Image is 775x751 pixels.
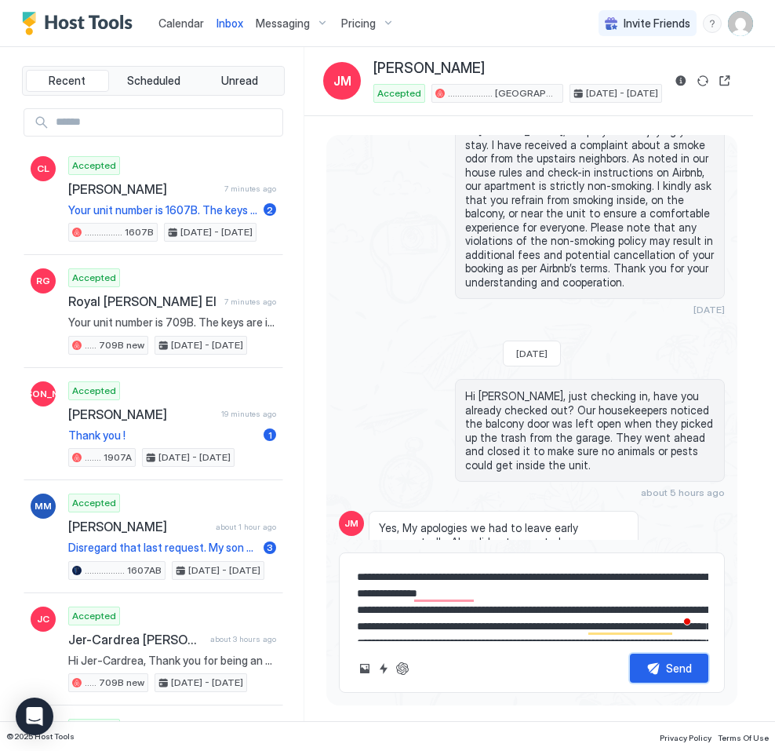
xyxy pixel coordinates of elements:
[516,348,548,359] span: [DATE]
[641,487,725,498] span: about 5 hours ago
[221,74,258,88] span: Unread
[188,563,260,578] span: [DATE] - [DATE]
[49,109,282,136] input: Input Field
[72,384,116,398] span: Accepted
[171,676,243,690] span: [DATE] - [DATE]
[85,450,132,465] span: ....... 1907A
[216,15,243,31] a: Inbox
[72,496,116,510] span: Accepted
[158,15,204,31] a: Calendar
[26,70,109,92] button: Recent
[448,86,559,100] span: ................... [GEOGRAPHIC_DATA]
[68,519,209,534] span: [PERSON_NAME]
[68,428,257,443] span: Thank you !
[344,516,358,530] span: JM
[465,389,715,472] span: Hi [PERSON_NAME], just checking in, have you already checked out? Our housekeepers noticed the ba...
[393,659,412,678] button: ChatGPT Auto Reply
[374,659,393,678] button: Quick reply
[68,203,257,217] span: Your unit number is 1607B. The keys are in the lockbox mounted on the door. The combination code ...
[85,676,144,690] span: ..... 709B new
[85,225,154,239] span: ................ 1607B
[180,225,253,239] span: [DATE] - [DATE]
[718,733,769,742] span: Terms Of Use
[68,632,204,647] span: Jer-Cardrea [PERSON_NAME]
[630,654,708,683] button: Send
[333,71,351,90] span: JM
[715,71,734,90] button: Open reservation
[171,338,243,352] span: [DATE] - [DATE]
[16,698,53,735] div: Open Intercom Messenger
[68,181,218,197] span: [PERSON_NAME]
[68,654,276,668] span: Hi Jer-Cardrea, Thank you for being an excellent guest! We've given you a 5-star review, and if y...
[36,274,50,288] span: RG
[267,204,273,216] span: 2
[127,74,180,88] span: Scheduled
[158,450,231,465] span: [DATE] - [DATE]
[37,162,49,176] span: CL
[666,660,692,676] div: Send
[671,71,690,90] button: Reservation information
[624,16,690,31] span: Invite Friends
[72,609,116,623] span: Accepted
[718,728,769,745] a: Terms Of Use
[158,16,204,30] span: Calendar
[216,16,243,30] span: Inbox
[693,304,725,315] span: [DATE]
[198,70,281,92] button: Unread
[224,297,276,307] span: 7 minutes ago
[5,387,82,401] span: [PERSON_NAME]
[341,16,376,31] span: Pricing
[586,86,658,100] span: [DATE] - [DATE]
[112,70,195,92] button: Scheduled
[224,184,276,194] span: 7 minutes ago
[221,409,276,419] span: 19 minutes ago
[37,612,49,626] span: JC
[256,16,310,31] span: Messaging
[703,14,722,33] div: menu
[355,659,374,678] button: Upload image
[267,541,273,553] span: 3
[72,271,116,285] span: Accepted
[85,563,162,578] span: ................. 1607AB
[35,499,52,513] span: MM
[216,522,276,532] span: about 1 hour ago
[210,634,276,644] span: about 3 hours ago
[68,406,215,422] span: [PERSON_NAME]
[49,74,86,88] span: Recent
[660,733,711,742] span: Privacy Policy
[268,429,272,441] span: 1
[465,124,715,289] span: Hi [PERSON_NAME], I hope you’re enjoying your stay. I have received a complaint about a smoke odo...
[693,71,712,90] button: Sync reservation
[728,11,753,36] div: User profile
[377,86,421,100] span: Accepted
[68,293,218,309] span: Royal [PERSON_NAME] El
[72,159,116,173] span: Accepted
[22,12,140,35] a: Host Tools Logo
[68,541,257,555] span: Disregard that last request. My son said we are going anyway. Make the sun shine! The sun will he...
[660,728,711,745] a: Privacy Policy
[22,66,285,96] div: tab-group
[6,731,75,742] span: © 2025 Host Tools
[379,521,628,563] span: Yes, My apologies we had to leave early unexpectedly. Also did not mean to leave any doors open. ...
[373,60,485,78] span: [PERSON_NAME]
[68,315,276,330] span: Your unit number is 709B. The keys are in the lockboxes mounted on the doors. The combination cod...
[355,563,708,641] textarea: To enrich screen reader interactions, please activate Accessibility in Grammarly extension settings
[85,338,144,352] span: ..... 709B new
